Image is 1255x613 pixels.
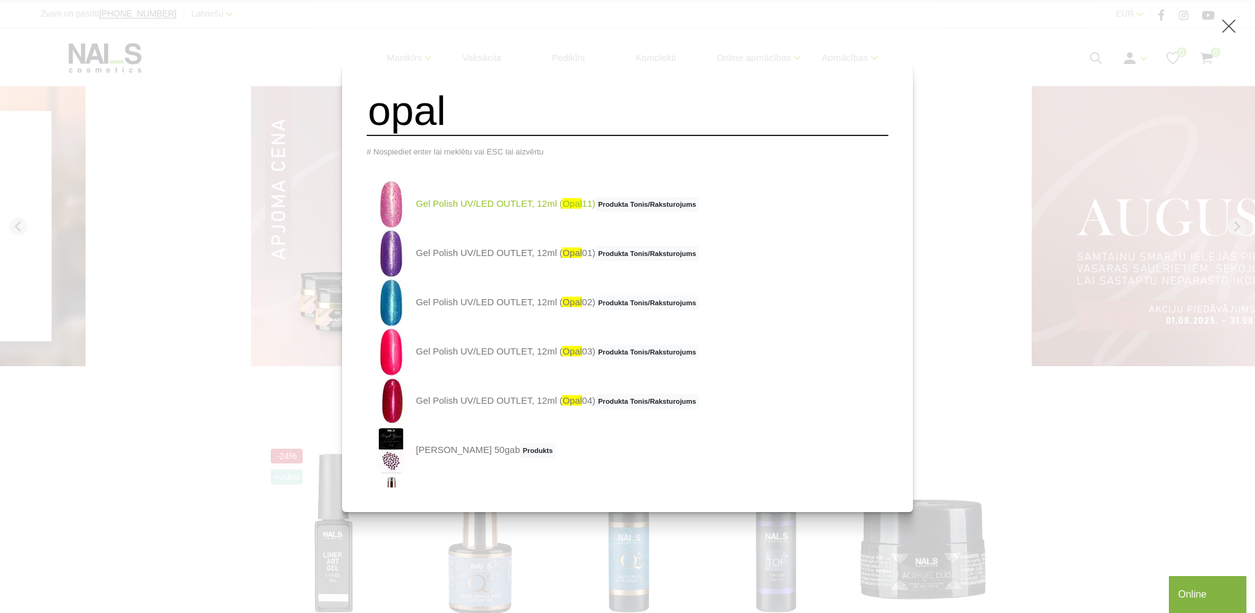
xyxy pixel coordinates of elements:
input: Meklēt produktus ... [367,86,888,136]
span: Produkta Tonis/Raksturojums [596,295,699,310]
img: Ilgnoturīga, intensīvi pigmentēta gēllaka. Viegli klājas, lieliski žūst, nesaraujas, neatkāpjas n... [367,327,416,377]
img: Ilgnoturīga, intensīvi pigmentēta gēllaka. Viegli klājas, lieliski žūst, nesaraujas, neatkāpjas n... [367,377,416,426]
span: Produkta Tonis/Raksturojums [596,246,699,261]
img: Ilgnoturīga, intensīvi pigmentēta gēllaka. Viegli klājas, lieliski žūst, nesaraujas, neatkāpjas n... [367,180,416,229]
img: Ilgnoturīga, intensīvi pigmentēta gēllaka. Viegli klājas, lieliski žūst, nesaraujas, neatkāpjas n... [367,278,416,327]
a: Gel Polish UV/LED OUTLET, 12ml (opal01)Produkta Tonis/Raksturojums [367,229,699,278]
a: Gel Polish UV/LED OUTLET, 12ml (opal03)Produkta Tonis/Raksturojums [367,327,699,377]
a: Gel Polish UV/LED OUTLET, 12ml (opal11)Produkta Tonis/Raksturojums [367,180,699,229]
span: Produkta Tonis/Raksturojums [596,394,699,409]
a: Gel Polish UV/LED OUTLET, 12ml (opal04)Produkta Tonis/Raksturojums [367,377,699,426]
span: Produkta Tonis/Raksturojums [596,345,699,359]
span: opal [562,346,582,356]
span: opal [562,198,582,209]
span: opal [562,297,582,307]
a: Gel Polish UV/LED OUTLET, 12ml (opal02)Produkta Tonis/Raksturojums [367,278,699,327]
span: opal [562,247,582,258]
span: Produkts [520,443,556,458]
span: # Nospiediet enter lai meklētu vai ESC lai aizvērtu [367,147,544,156]
span: Produkta Tonis/Raksturojums [596,197,699,212]
a: Gel Polish UV/LED, 12mlProdukts [367,475,554,524]
a: [PERSON_NAME] 50gabProdukts [367,426,556,475]
span: opal [562,395,582,406]
iframe: chat widget [1169,574,1249,613]
img: Ilgnoturīga, intensīvi pigmentēta gēllaka. Viegli klājas, lieliski žūst, nesaraujas, neatkāpjas n... [367,229,416,278]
